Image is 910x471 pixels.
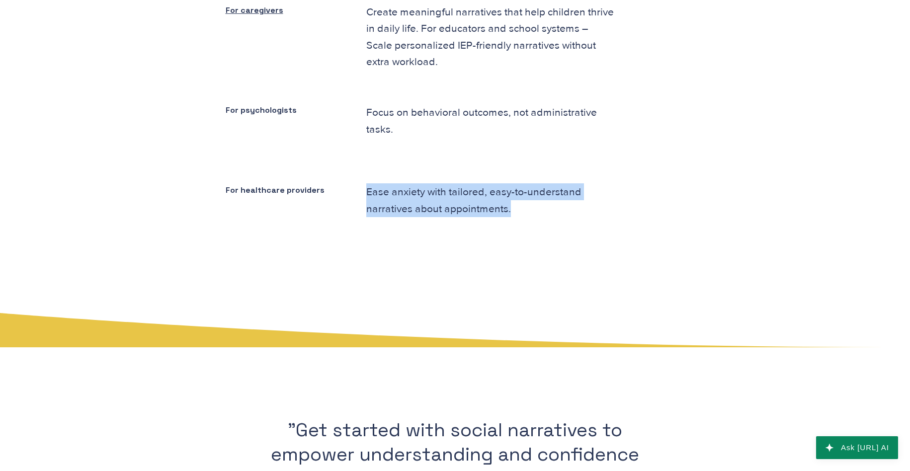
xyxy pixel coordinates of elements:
span: Ease anxiety with tailored, easy-to-understand narratives about appointments. [366,186,581,214]
button: Ask [URL] AI [816,436,898,459]
span: Focus on behavioral outcomes, not administrative tasks. [366,106,597,135]
span: For healthcare providers [226,185,325,195]
span: Create meaningful narratives that help children thrive in daily life. For educators and school sy... [366,6,614,68]
a: For caregivers [226,5,283,15]
span: For psychologists [226,105,297,115]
